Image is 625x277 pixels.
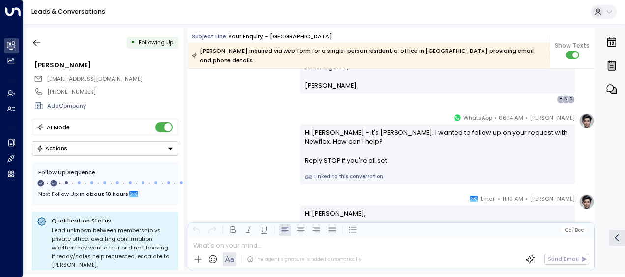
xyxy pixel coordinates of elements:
div: H [557,95,565,103]
span: Cc Bcc [565,227,584,233]
div: AddCompany [47,102,178,110]
span: dushferdo@gmail.com [47,75,142,83]
div: D [567,95,575,103]
p: Hi [PERSON_NAME], Just checking in to see if you had any questions about our Lewisham workspace o... [305,209,570,265]
span: • [498,194,500,204]
img: profile-logo.png [579,194,595,210]
span: Following Up [139,38,173,46]
span: 06:14 AM [499,113,523,123]
button: Actions [32,141,178,156]
a: Linked to this conversation [305,173,570,181]
span: • [494,113,497,123]
div: Button group with a nested menu [32,141,178,156]
div: Lead unknown between membership vs private office; awaiting confirmation whether they want a tour... [52,226,173,270]
span: Subject Line: [192,32,227,40]
div: [PERSON_NAME] inquired via web form for a single-person residential office in [GEOGRAPHIC_DATA] p... [192,46,545,65]
span: | [572,227,574,233]
div: AI Mode [47,122,70,132]
div: [PHONE_NUMBER] [47,88,178,96]
div: N [562,95,569,103]
button: Redo [206,224,218,236]
span: WhatsApp [463,113,492,123]
span: Email [481,194,496,204]
button: Undo [191,224,202,236]
div: Next Follow Up: [38,189,172,199]
span: [PERSON_NAME] [530,194,575,204]
span: Show Texts [555,41,590,50]
img: profile-logo.png [579,113,595,129]
button: Cc|Bcc [561,226,587,234]
div: Follow Up Sequence [38,168,172,177]
span: In about 18 hours [80,189,128,199]
div: • [131,35,135,50]
span: • [525,194,528,204]
span: • [525,113,528,123]
div: Hi [PERSON_NAME] - it's [PERSON_NAME]. I wanted to follow up on your request with Newflex. How ca... [305,128,570,166]
span: [PERSON_NAME] [305,81,357,90]
div: The agent signature is added automatically [247,256,361,263]
div: Your enquiry - [GEOGRAPHIC_DATA] [228,32,332,41]
div: Actions [36,145,67,152]
p: Qualification Status [52,217,173,224]
a: Leads & Conversations [31,7,105,16]
span: [EMAIL_ADDRESS][DOMAIN_NAME] [47,75,142,83]
span: [PERSON_NAME] [530,113,575,123]
span: 11:10 AM [502,194,523,204]
div: [PERSON_NAME] [34,60,178,70]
